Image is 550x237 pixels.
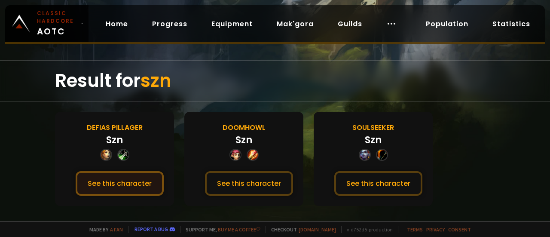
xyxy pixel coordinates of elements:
span: szn [141,68,171,93]
a: Population [419,15,475,33]
div: Result for [55,61,495,101]
a: Buy me a coffee [218,226,260,233]
a: Privacy [426,226,445,233]
div: Defias Pillager [87,122,143,133]
a: a fan [110,226,123,233]
a: Mak'gora [270,15,321,33]
div: Szn [106,133,123,147]
span: Support me, [180,226,260,233]
a: Statistics [486,15,537,33]
small: Classic Hardcore [37,9,76,25]
span: Made by [84,226,123,233]
span: AOTC [37,9,76,38]
a: Report a bug [134,226,168,232]
span: v. d752d5 - production [341,226,393,233]
div: Soulseeker [352,122,394,133]
div: Szn [235,133,252,147]
div: Doomhowl [223,122,266,133]
a: Classic HardcoreAOTC [5,5,89,42]
a: [DOMAIN_NAME] [299,226,336,233]
a: Home [99,15,135,33]
div: Szn [365,133,382,147]
button: See this character [205,171,293,196]
a: Consent [448,226,471,233]
a: Progress [145,15,194,33]
span: Checkout [266,226,336,233]
button: See this character [76,171,164,196]
a: Terms [407,226,423,233]
a: Guilds [331,15,369,33]
a: Equipment [205,15,260,33]
button: See this character [334,171,422,196]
